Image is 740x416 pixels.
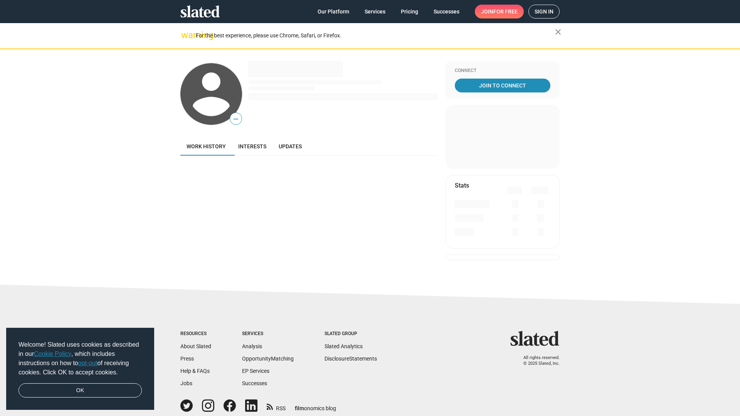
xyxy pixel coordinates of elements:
[395,5,424,18] a: Pricing
[295,399,336,412] a: filmonomics blog
[455,181,469,190] mat-card-title: Stats
[493,5,518,18] span: for free
[401,5,418,18] span: Pricing
[242,380,267,386] a: Successes
[6,328,154,410] div: cookieconsent
[242,356,294,362] a: OpportunityMatching
[181,30,190,40] mat-icon: warning
[295,405,304,411] span: film
[196,30,555,41] div: For the best experience, please use Chrome, Safari, or Firefox.
[180,368,210,374] a: Help & FAQs
[455,68,550,74] div: Connect
[180,137,232,156] a: Work history
[456,79,549,92] span: Join To Connect
[180,380,192,386] a: Jobs
[242,343,262,349] a: Analysis
[279,143,302,149] span: Updates
[242,368,269,374] a: EP Services
[180,356,194,362] a: Press
[325,343,363,349] a: Slated Analytics
[475,5,524,18] a: Joinfor free
[180,331,211,337] div: Resources
[180,343,211,349] a: About Slated
[318,5,349,18] span: Our Platform
[187,143,226,149] span: Work history
[455,79,550,92] a: Join To Connect
[272,137,308,156] a: Updates
[325,331,377,337] div: Slated Group
[78,360,98,366] a: opt-out
[528,5,560,18] a: Sign in
[311,5,355,18] a: Our Platform
[238,143,266,149] span: Interests
[535,5,553,18] span: Sign in
[232,137,272,156] a: Interests
[515,355,560,366] p: All rights reserved. © 2025 Slated, Inc.
[434,5,459,18] span: Successes
[481,5,518,18] span: Join
[553,27,563,37] mat-icon: close
[427,5,466,18] a: Successes
[267,400,286,412] a: RSS
[365,5,385,18] span: Services
[230,114,242,124] span: —
[325,356,377,362] a: DisclosureStatements
[34,351,71,357] a: Cookie Policy
[358,5,392,18] a: Services
[18,383,142,398] a: dismiss cookie message
[18,340,142,377] span: Welcome! Slated uses cookies as described in our , which includes instructions on how to of recei...
[242,331,294,337] div: Services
